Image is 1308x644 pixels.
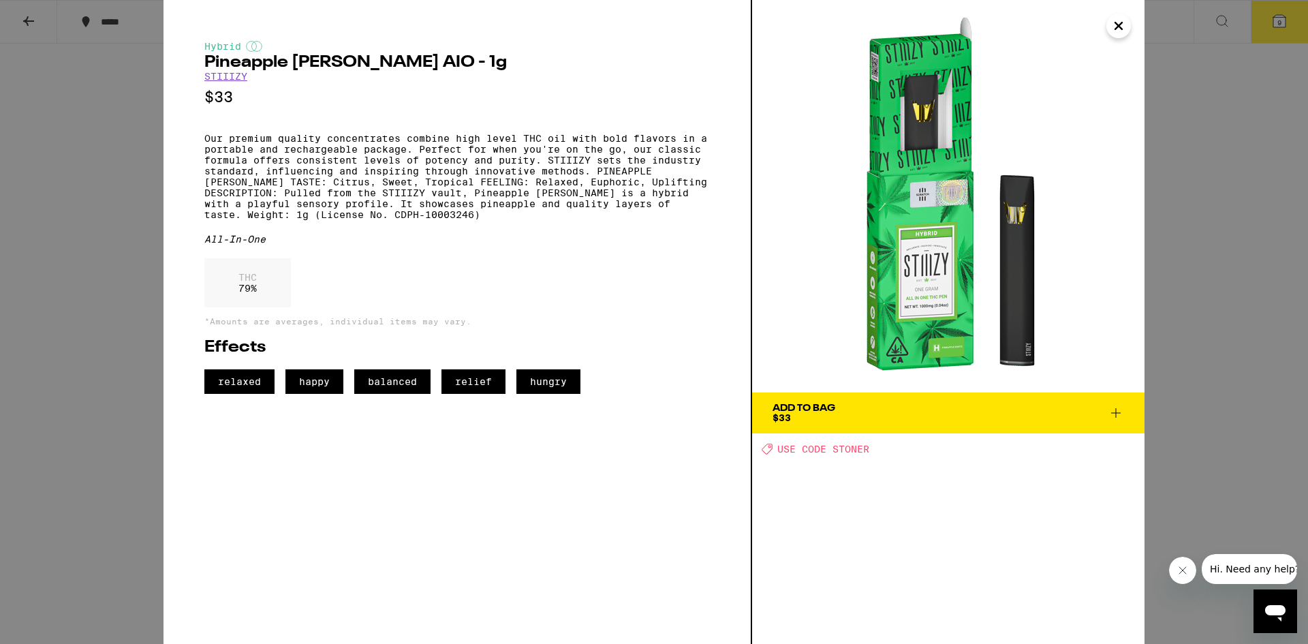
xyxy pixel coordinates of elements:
span: $33 [773,412,791,423]
h2: Pineapple [PERSON_NAME] AIO - 1g [204,55,710,71]
span: hungry [516,369,580,394]
iframe: Close message [1169,557,1196,584]
div: 79 % [204,258,291,307]
span: relaxed [204,369,275,394]
p: *Amounts are averages, individual items may vary. [204,317,710,326]
p: THC [238,272,257,283]
iframe: Message from company [1202,554,1297,584]
span: Hi. Need any help? [8,10,98,20]
div: Hybrid [204,41,710,52]
span: USE CODE STONER [777,444,869,455]
button: Close [1106,14,1131,38]
span: balanced [354,369,431,394]
iframe: Button to launch messaging window [1253,589,1297,633]
span: relief [441,369,505,394]
img: hybridColor.svg [246,41,262,52]
span: happy [285,369,343,394]
p: Our premium quality concentrates combine high level THC oil with bold flavors in a portable and r... [204,133,710,220]
div: Add To Bag [773,403,835,413]
div: All-In-One [204,234,710,245]
p: $33 [204,89,710,106]
a: STIIIZY [204,71,247,82]
h2: Effects [204,339,710,356]
button: Add To Bag$33 [752,393,1144,433]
